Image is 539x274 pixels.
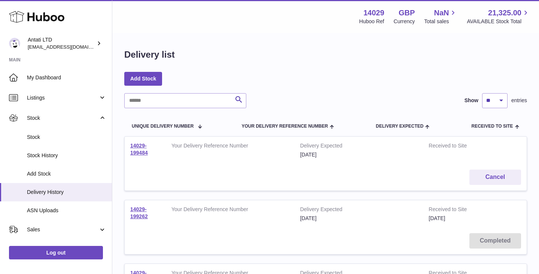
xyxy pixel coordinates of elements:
[394,18,415,25] div: Currency
[488,8,521,18] span: 21,325.00
[359,18,384,25] div: Huboo Ref
[471,124,513,129] span: Received to Site
[467,8,530,25] a: 21,325.00 AVAILABLE Stock Total
[469,170,521,185] button: Cancel
[241,124,328,129] span: Your Delivery Reference Number
[27,134,106,141] span: Stock
[511,97,527,104] span: entries
[9,246,103,259] a: Log out
[465,97,478,104] label: Show
[27,170,106,177] span: Add Stock
[171,206,289,215] strong: Your Delivery Reference Number
[300,142,418,151] strong: Delivery Expected
[424,18,457,25] span: Total sales
[27,74,106,81] span: My Dashboard
[132,124,194,129] span: Unique Delivery Number
[399,8,415,18] strong: GBP
[27,207,106,214] span: ASN Uploads
[27,189,106,196] span: Delivery History
[300,151,418,158] div: [DATE]
[27,115,98,122] span: Stock
[429,206,490,215] strong: Received to Site
[434,8,449,18] span: NaN
[429,142,490,151] strong: Received to Site
[376,124,423,129] span: Delivery Expected
[363,8,384,18] strong: 14029
[467,18,530,25] span: AVAILABLE Stock Total
[130,143,148,156] a: 14029-199484
[300,206,418,215] strong: Delivery Expected
[424,8,457,25] a: NaN Total sales
[124,49,175,61] h1: Delivery list
[429,215,445,221] span: [DATE]
[171,142,289,151] strong: Your Delivery Reference Number
[124,72,162,85] a: Add Stock
[9,38,20,49] img: toufic@antatiskin.com
[27,226,98,233] span: Sales
[27,94,98,101] span: Listings
[28,44,110,50] span: [EMAIL_ADDRESS][DOMAIN_NAME]
[27,152,106,159] span: Stock History
[130,206,148,219] a: 14029-199262
[28,36,95,51] div: Antati LTD
[300,215,418,222] div: [DATE]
